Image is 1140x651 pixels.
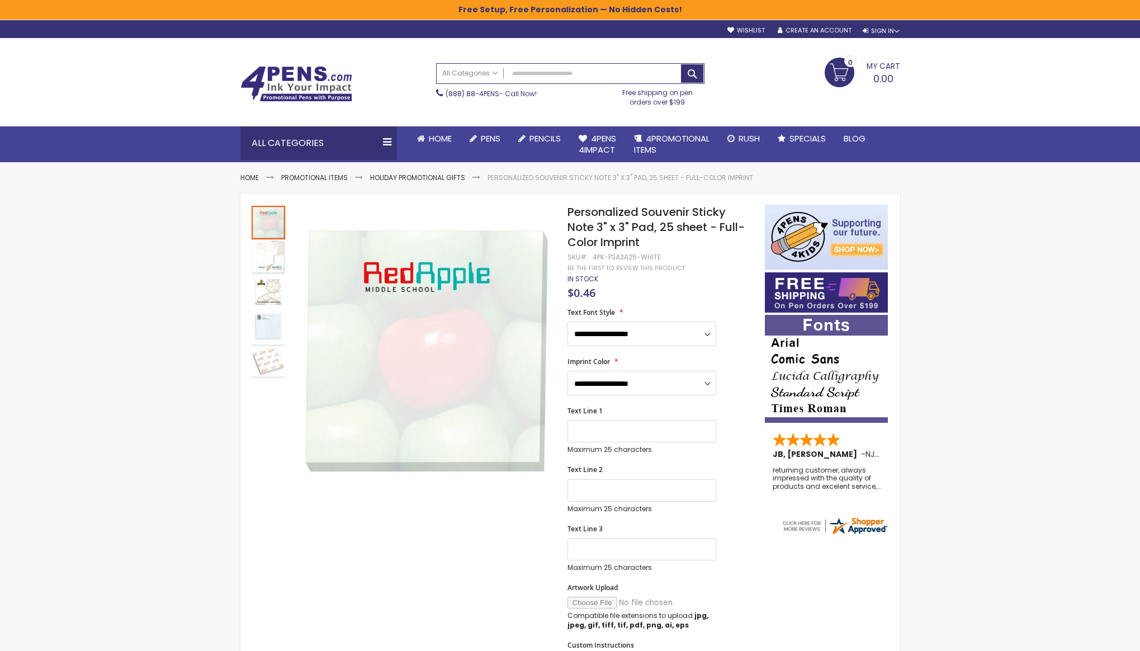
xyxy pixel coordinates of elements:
a: Specials [769,126,835,151]
span: Custom Instructions [567,640,634,650]
img: 4Pens Custom Pens and Promotional Products [240,66,352,102]
div: Personalized Souvenir Sticky Note 3" x 3" Pad, 25 sheet - Full-Color Imprint [252,343,285,378]
span: Text Line 3 [567,524,603,534]
a: Pencils [509,126,570,151]
li: Personalized Souvenir Sticky Note 3" x 3" Pad, 25 sheet - Full-Color Imprint [488,173,753,182]
div: Personalized Souvenir Sticky Note 3" x 3" Pad, 25 sheet - Full-Color Imprint [252,309,286,343]
div: Personalized Souvenir Sticky Note 3" x 3" Pad, 25 sheet - Full-Color Imprint [252,239,286,274]
div: Sign In [863,27,900,35]
div: Free shipping on pen orders over $199 [611,84,704,106]
div: 4PK-P3A3A25-WHITE [593,253,661,262]
a: All Categories [437,64,504,82]
img: font-personalization-examples [765,315,888,423]
span: 0 [848,57,853,68]
span: - , [861,449,958,460]
a: Home [408,126,461,151]
span: Imprint Color [567,357,610,366]
a: 4Pens4impact [570,126,625,163]
strong: SKU [567,252,588,262]
a: Blog [835,126,874,151]
span: Artwork Upload [567,583,618,592]
a: Be the first to review this product [567,264,685,272]
span: - Call Now! [446,89,537,98]
a: 4pens.com certificate URL [781,529,888,538]
div: Personalized Souvenir Sticky Note 3" x 3" Pad, 25 sheet - Full-Color Imprint [252,274,286,309]
img: Free shipping on orders over $199 [765,272,888,313]
div: returning customer, always impressed with the quality of products and excelent service, will retu... [773,466,881,490]
p: Maximum 25 characters [567,504,716,513]
a: Home [240,173,259,182]
img: Personalized Souvenir Sticky Note 3" x 3" Pad, 25 sheet - Full-Color Imprint [297,221,553,476]
div: All Categories [240,126,397,160]
span: Text Font Style [567,308,615,317]
span: Text Line 2 [567,465,603,474]
a: Promotional Items [281,173,348,182]
span: Rush [739,133,760,144]
span: JB, [PERSON_NAME] [773,449,861,460]
img: Personalized Souvenir Sticky Note 3" x 3" Pad, 25 sheet - Full-Color Imprint [252,240,285,274]
img: 4pens 4 kids [765,205,888,270]
a: 4PROMOTIONALITEMS [625,126,718,163]
a: Create an Account [778,26,852,35]
span: 4PROMOTIONAL ITEMS [634,133,709,155]
p: Maximum 25 characters [567,445,716,454]
a: Wishlist [727,26,765,35]
img: 4pens.com widget logo [781,516,888,536]
span: Pens [481,133,500,144]
span: Personalized Souvenir Sticky Note 3" x 3" Pad, 25 sheet - Full-Color Imprint [567,204,745,250]
img: Personalized Souvenir Sticky Note 3" x 3" Pad, 25 sheet - Full-Color Imprint [252,346,285,376]
div: Personalized Souvenir Sticky Note 3" x 3" Pad, 25 sheet - Full-Color Imprint [252,205,286,239]
span: Blog [844,133,865,144]
a: Pens [461,126,509,151]
span: Specials [789,133,826,144]
span: Pencils [529,133,561,144]
a: Holiday Promotional Gifts [370,173,465,182]
span: In stock [567,274,598,284]
img: Personalized Souvenir Sticky Note 3" x 3" Pad, 25 sheet - Full-Color Imprint [252,310,285,343]
span: All Categories [442,69,498,78]
span: $0.46 [567,285,595,300]
span: Home [429,133,452,144]
span: 0.00 [873,72,893,86]
p: Compatible file extensions to upload: [567,611,716,629]
p: Maximum 25 characters [567,563,716,572]
span: 4Pens 4impact [579,133,616,155]
span: Text Line 1 [567,406,603,416]
span: NJ [865,449,879,460]
div: Availability [567,275,598,284]
a: 0.00 0 [825,58,900,86]
a: Rush [718,126,769,151]
strong: jpg, jpeg, gif, tiff, tif, pdf, png, ai, eps [567,611,708,629]
a: (888) 88-4PENS [446,89,499,98]
img: Personalized Souvenir Sticky Note 3" x 3" Pad, 25 sheet - Full-Color Imprint [252,275,285,309]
